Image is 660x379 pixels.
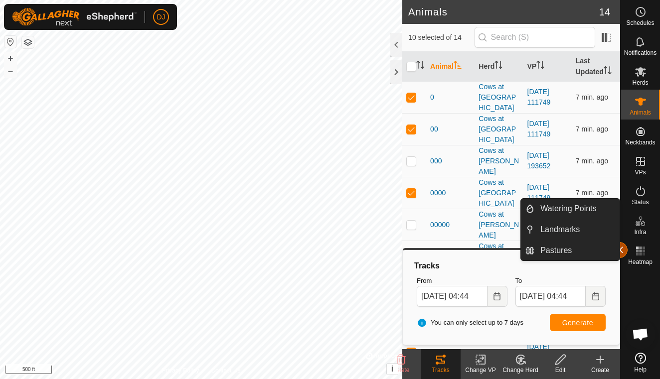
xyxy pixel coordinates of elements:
[630,110,651,116] span: Animals
[521,199,620,219] li: Watering Points
[413,260,610,272] div: Tracks
[534,220,620,240] a: Landmarks
[576,125,608,133] span: Oct 3, 2025 at 4:35 AM
[408,6,599,18] h2: Animals
[475,52,523,82] th: Herd
[4,65,16,77] button: –
[632,199,649,205] span: Status
[4,52,16,64] button: +
[576,157,608,165] span: Oct 3, 2025 at 4:35 AM
[454,62,462,70] p-sorticon: Activate to sort
[604,68,612,76] p-sorticon: Activate to sort
[430,156,442,166] span: 000
[12,8,137,26] img: Gallagher Logo
[527,183,551,202] a: [DATE] 111749
[628,259,653,265] span: Heatmap
[634,367,647,373] span: Help
[387,364,398,375] button: i
[211,366,240,375] a: Contact Us
[626,20,654,26] span: Schedules
[479,241,519,272] div: Cows at [GEOGRAPHIC_DATA]
[430,92,434,103] span: 0
[626,319,656,349] div: Open chat
[634,229,646,235] span: Infra
[576,189,608,197] span: Oct 3, 2025 at 4:35 AM
[157,12,165,22] span: DJ
[534,199,620,219] a: Watering Points
[479,114,519,145] div: Cows at [GEOGRAPHIC_DATA]
[624,50,657,56] span: Notifications
[408,32,475,43] span: 10 selected of 14
[572,52,620,82] th: Last Updated
[586,286,606,307] button: Choose Date
[550,314,606,331] button: Generate
[621,349,660,377] a: Help
[430,347,438,358] span: 32
[576,93,608,101] span: Oct 3, 2025 at 4:35 AM
[521,220,620,240] li: Landmarks
[540,245,572,256] span: Pastures
[391,365,393,373] span: i
[540,203,596,215] span: Watering Points
[527,151,551,170] a: [DATE] 193652
[500,366,540,375] div: Change Herd
[461,366,500,375] div: Change VP
[430,220,450,230] span: 00000
[22,36,34,48] button: Map Layers
[479,177,519,209] div: Cows at [GEOGRAPHIC_DATA]
[527,120,551,138] a: [DATE] 111749
[479,82,519,113] div: Cows at [GEOGRAPHIC_DATA]
[632,80,648,86] span: Herds
[4,36,16,48] button: Reset Map
[523,52,572,82] th: VP
[417,318,523,328] span: You can only select up to 7 days
[580,366,620,375] div: Create
[495,62,502,70] p-sorticon: Activate to sort
[430,124,438,134] span: 00
[576,348,608,356] span: Oct 3, 2025 at 4:35 AM
[430,188,446,198] span: 0000
[162,366,199,375] a: Privacy Policy
[416,62,424,70] p-sorticon: Activate to sort
[417,276,507,286] label: From
[479,145,519,177] div: Cows at [PERSON_NAME]
[421,366,461,375] div: Tracks
[521,241,620,260] li: Pastures
[426,52,475,82] th: Animal
[475,27,595,48] input: Search (S)
[515,276,606,286] label: To
[527,88,551,106] a: [DATE] 111749
[625,139,655,145] span: Neckbands
[479,209,519,241] div: Cows at [PERSON_NAME]
[540,366,580,375] div: Edit
[635,169,646,175] span: VPs
[540,224,580,236] span: Landmarks
[536,62,544,70] p-sorticon: Activate to sort
[534,241,620,260] a: Pastures
[488,286,507,307] button: Choose Date
[562,319,593,327] span: Generate
[599,4,610,19] span: 14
